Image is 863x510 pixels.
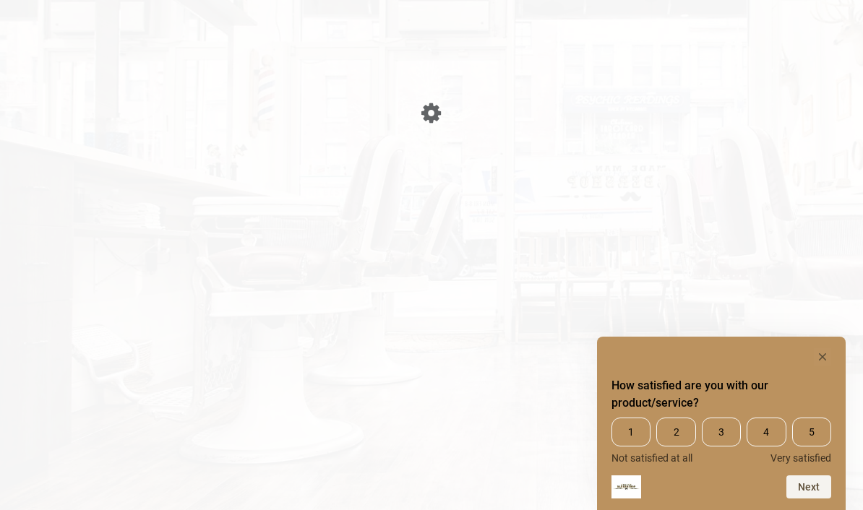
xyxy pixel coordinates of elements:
[611,418,831,464] div: How satisfied are you with our product/service? Select an option from 1 to 5, with 1 being Not sa...
[611,377,831,412] h2: How satisfied are you with our product/service? Select an option from 1 to 5, with 1 being Not sa...
[611,348,831,498] div: How satisfied are you with our product/service? Select an option from 1 to 5, with 1 being Not sa...
[786,475,831,498] button: Next question
[770,452,831,464] span: Very satisfied
[747,418,786,446] span: 4
[656,418,695,446] span: 2
[611,418,651,446] span: 1
[792,418,831,446] span: 5
[611,452,692,464] span: Not satisfied at all
[702,418,741,446] span: 3
[814,348,831,366] button: Hide survey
